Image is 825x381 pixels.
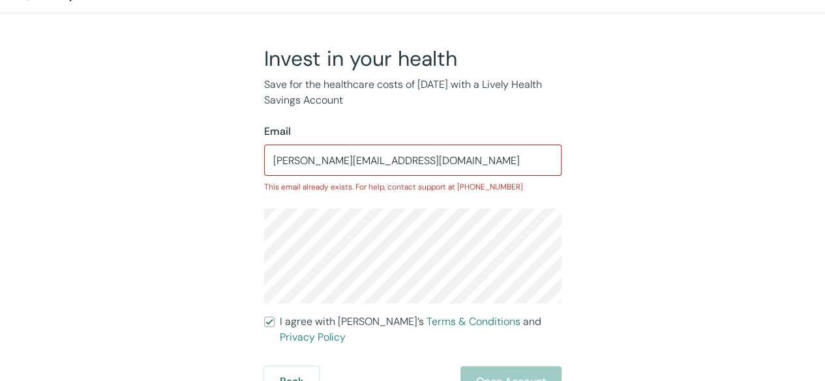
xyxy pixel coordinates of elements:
[427,315,520,328] a: Terms & Conditions
[280,314,562,345] span: I agree with [PERSON_NAME]’s and
[264,124,291,139] label: Email
[280,330,346,344] a: Privacy Policy
[264,77,562,108] p: Save for the healthcare costs of [DATE] with a Lively Health Savings Account
[264,181,562,193] p: This email already exists. For help, contact support at [PHONE_NUMBER]
[264,46,562,72] h2: Invest in your health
